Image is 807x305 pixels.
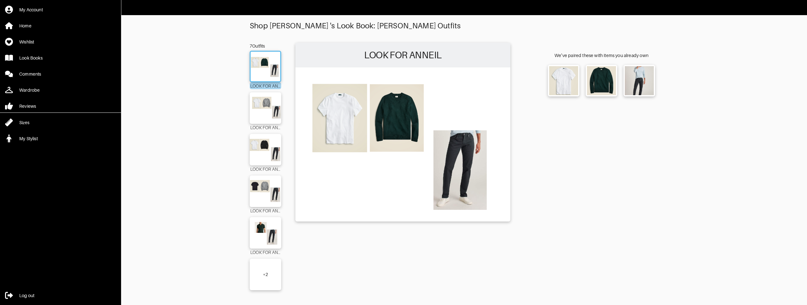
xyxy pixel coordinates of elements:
[247,179,283,204] img: Outfit LOOK FOR ANNEIL
[587,66,616,95] img: Heritage cotton crewneck sweater
[263,271,268,278] div: + 2
[19,135,38,142] div: My Stylist
[250,165,281,172] div: LOOK FOR ANNEIL
[299,71,507,217] img: Outfit LOOK FOR ANNEIL
[19,71,41,77] div: Comments
[625,66,654,95] img: Travel Jeans
[250,249,281,256] div: LOOK FOR ANNEIL
[19,87,40,93] div: Wardrobe
[19,119,29,126] div: Sizes
[247,95,283,121] img: Outfit LOOK FOR ANNEIL
[249,55,282,78] img: Outfit LOOK FOR ANNEIL
[19,7,43,13] div: My Account
[549,66,578,95] img: Relaxed premium-weight cotton T-shirt
[19,23,32,29] div: Home
[19,55,43,61] div: Look Books
[250,207,281,214] div: LOOK FOR ANNEIL
[250,43,281,49] div: 7 Outfits
[250,124,281,131] div: LOOK FOR ANNEIL
[525,52,678,59] div: We’ve paired these with items you already own
[250,82,281,89] div: LOOK FOR ANNEIL
[247,137,283,162] img: Outfit LOOK FOR ANNEIL
[19,39,34,45] div: Wishlist
[250,21,678,30] div: Shop [PERSON_NAME] 's Look Book: [PERSON_NAME] Outfits
[299,46,507,64] h2: LOOK FOR ANNEIL
[247,220,283,245] img: Outfit LOOK FOR ANNEIL
[19,103,36,109] div: Reviews
[19,292,34,299] div: Log out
